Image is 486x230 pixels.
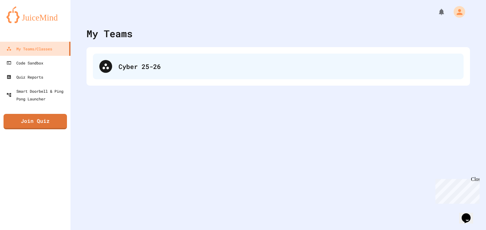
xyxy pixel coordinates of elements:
[447,4,467,19] div: My Account
[6,6,64,23] img: logo-orange.svg
[6,59,43,67] div: Code Sandbox
[3,3,44,41] div: Chat with us now!Close
[459,204,480,224] iframe: chat widget
[119,62,457,71] div: Cyber 25-26
[86,26,133,41] div: My Teams
[6,73,43,81] div: Quiz Reports
[6,87,68,103] div: Smart Doorbell & Ping Pong Launcher
[433,176,480,204] iframe: chat widget
[6,45,52,53] div: My Teams/Classes
[93,54,464,79] div: Cyber 25-26
[426,6,447,17] div: My Notifications
[4,114,67,129] a: Join Quiz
